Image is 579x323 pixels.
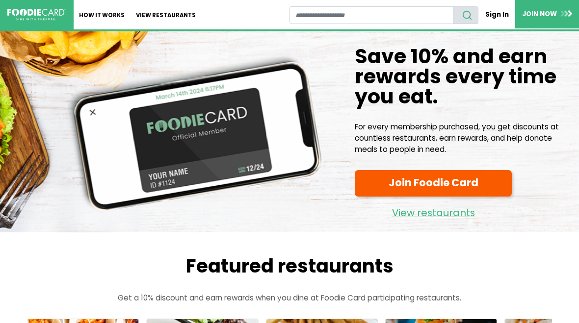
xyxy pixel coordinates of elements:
[355,122,572,155] p: For every membership purchased, you get discounts at countless restaurants, earn rewards, and hel...
[7,9,66,21] img: FoodieCard; Eat, Drink, Save, Donate
[355,200,512,221] a: View restaurants
[289,6,454,24] input: restaurant search
[355,46,572,106] h1: Save 10% and earn rewards every time you eat.
[355,170,512,197] a: Join Foodie Card
[7,293,572,304] p: Get a 10% discount and earn rewards when you dine at Foodie Card participating restaurants.
[478,6,515,23] a: Sign In
[7,255,572,277] h2: Featured restaurants
[453,6,478,24] button: search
